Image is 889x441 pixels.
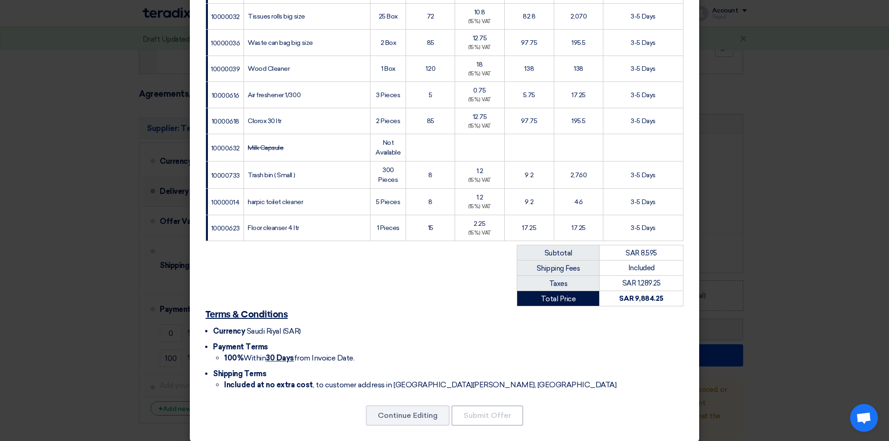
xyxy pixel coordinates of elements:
[211,13,240,21] font: 10000032
[248,39,313,47] font: Waste can bag big size
[381,39,396,47] font: 2 Box
[294,354,354,362] font: from Invoice Date.
[631,65,655,73] font: 3-5 Days
[628,264,655,272] font: Included
[570,12,587,20] font: 2,070
[247,327,301,335] font: Saudi Riyal (SAR)
[429,91,432,99] font: 5
[622,279,660,287] font: SAR 1,289.25
[211,172,240,180] font: 10000733
[266,354,294,362] font: 30 Days
[545,249,572,257] font: Subtotal
[428,224,433,232] font: 15
[476,193,483,201] font: 1.2
[224,380,313,389] font: Included at no extra cost
[549,280,568,288] font: Taxes
[248,171,295,179] font: Trash bin ( Small )
[473,113,487,121] font: 12.75
[463,411,511,420] font: Submit Offer
[523,12,535,20] font: 82.8
[626,249,657,257] font: SAR 8,595
[468,19,491,25] font: (15%) VAT
[474,220,485,228] font: 2.25
[213,369,266,378] font: Shipping Terms
[378,411,438,420] font: Continue Editing
[248,224,299,232] font: Floor cleanser 4 ltr
[213,327,245,335] font: Currency
[248,65,289,73] font: Wood Cleaner
[377,224,400,232] font: 1 Pieces
[378,166,398,184] font: 300 Pieces
[571,39,586,47] font: 195.5
[619,294,663,303] font: SAR 9,884.25
[211,65,240,73] font: 10000039
[427,39,434,47] font: 85
[211,224,240,232] font: 10000623
[376,117,400,125] font: 2 Pieces
[468,230,491,236] font: (15%) VAT
[381,65,395,73] font: 1 Box
[212,118,239,125] font: 10000618
[525,171,533,179] font: 9.2
[523,91,535,99] font: 5.75
[631,39,655,47] font: 3-5 Days
[427,12,434,20] font: 72
[473,34,487,42] font: 12.75
[379,12,398,20] font: 25 Box
[212,91,239,99] font: 10000616
[524,65,534,73] font: 138
[468,204,491,210] font: (15%) VAT
[211,198,239,206] font: 10000014
[571,117,586,125] font: 195.5
[426,65,435,73] font: 120
[213,342,268,351] font: Payment Terms
[248,91,301,99] font: Air freshener 1/300
[427,117,434,125] font: 85
[525,198,533,206] font: 9.2
[468,71,491,77] font: (15%) VAT
[631,224,655,232] font: 3-5 Days
[248,144,283,152] font: Milk Capsule
[631,117,655,125] font: 3-5 Days
[574,198,582,206] font: 46
[468,97,491,103] font: (15%) VAT
[468,44,491,50] font: (15%) VAT
[248,12,305,20] font: Tissues rolls big size
[473,87,486,94] font: 0.75
[376,198,400,206] font: 5 Pieces
[521,39,538,47] font: 97.75
[211,39,240,47] font: 10000036
[631,12,655,20] font: 3-5 Days
[537,264,580,273] font: Shipping Fees
[476,167,483,175] font: 1.2
[376,91,400,99] font: 3 Pieces
[468,123,491,129] font: (15%) VAT
[574,65,583,73] font: 138
[631,198,655,206] font: 3-5 Days
[366,405,450,426] button: Continue Editing
[224,354,244,362] font: 100%
[571,224,586,232] font: 17.25
[244,354,266,362] font: Within
[571,91,586,99] font: 17.25
[631,171,655,179] font: 3-5 Days
[313,380,616,389] font: , to customer address in [GEOGRAPHIC_DATA][PERSON_NAME], [GEOGRAPHIC_DATA]
[631,91,655,99] font: 3-5 Days
[541,294,576,303] font: Total Price
[474,8,485,16] font: 10.8
[468,177,491,183] font: (15%) VAT
[522,224,536,232] font: 17.25
[570,171,587,179] font: 2,760
[476,61,482,68] font: 18
[428,171,432,179] font: 8
[376,139,401,156] font: Not Available
[206,310,288,319] font: Terms & Conditions
[211,144,240,152] font: 10000632
[850,404,878,432] div: Open chat
[521,117,538,125] font: 97.75
[248,198,303,206] font: harpic toilet cleaner
[248,117,282,125] font: Clorox 30 ltr
[428,198,432,206] font: 8
[451,405,523,426] button: Submit Offer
